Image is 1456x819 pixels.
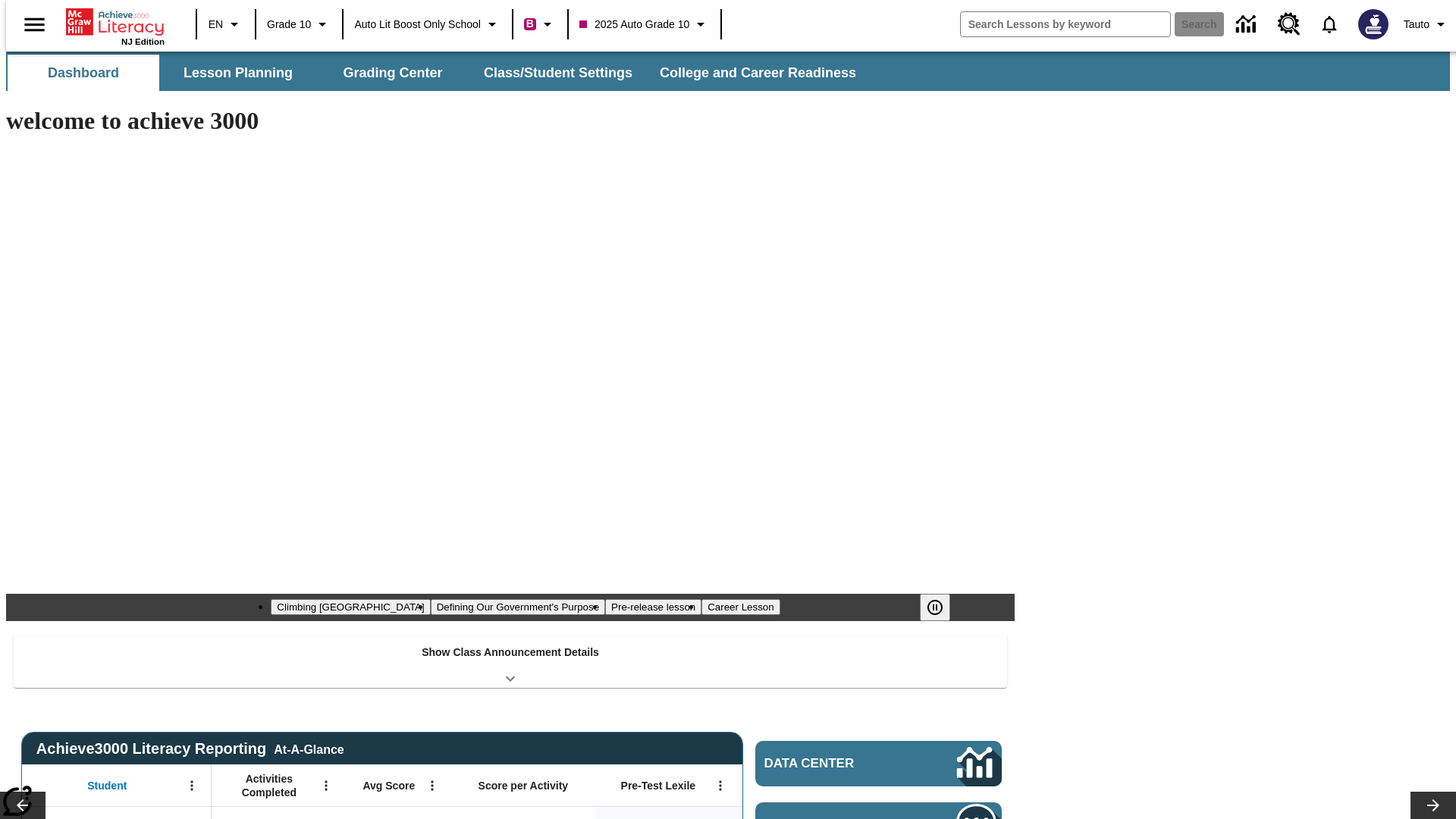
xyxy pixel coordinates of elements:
[605,599,701,615] button: Slide 3 Pre-release lesson
[261,11,337,38] button: Grade: Grade 10, Select a grade
[362,779,415,792] span: Avg Score
[354,17,481,33] span: Auto Lit Boost only School
[1310,5,1349,44] a: Notifications
[701,599,780,615] button: Slide 4 Career Lesson
[66,7,165,37] a: Home
[14,635,1007,688] div: Show Class Announcement Details
[87,779,127,792] span: Student
[621,779,696,792] span: Pre-Test Lexile
[472,55,645,91] button: Class/Student Settings
[1227,4,1269,45] a: Data Center
[162,55,314,91] button: Lesson Planning
[36,740,344,758] span: Achieve3000 Literacy Reporting
[6,107,1015,135] h1: welcome to achieve 3000
[579,17,689,33] span: 2025 Auto Grade 10
[518,11,563,38] button: Boost Class color is violet red. Change class color
[479,779,569,792] span: Score per Activity
[6,55,870,91] div: SubNavbar
[764,756,906,771] span: Data Center
[648,55,868,91] button: College and Career Readiness
[431,599,605,615] button: Slide 2 Defining Our Government's Purpose
[271,599,430,615] button: Slide 1 Climbing Mount Tai
[1398,11,1456,38] button: Profile/Settings
[920,594,965,621] div: Pause
[421,774,444,797] button: Open Menu
[202,11,250,38] button: Language: EN, Select a language
[8,55,159,91] button: Dashboard
[961,12,1170,36] input: search field
[12,2,57,47] button: Open side menu
[267,17,311,33] span: Grade 10
[121,37,165,46] span: NJ Edition
[6,52,1450,91] div: SubNavbar
[920,594,950,621] button: Pause
[1269,4,1310,45] a: Resource Center, Will open in new tab
[1349,5,1398,44] button: Select a new avatar
[180,774,203,797] button: Open Menu
[755,741,1002,786] a: Data Center
[1358,9,1389,39] img: Avatar
[219,772,319,799] span: Activities Completed
[66,5,165,46] div: Home
[422,645,599,661] p: Show Class Announcement Details
[1404,17,1429,33] span: Tauto
[573,11,716,38] button: Class: 2025 Auto Grade 10, Select your class
[709,774,732,797] button: Open Menu
[348,11,507,38] button: School: Auto Lit Boost only School, Select your school
[526,14,534,33] span: B
[1410,792,1456,819] button: Lesson carousel, Next
[209,17,223,33] span: EN
[315,774,337,797] button: Open Menu
[317,55,469,91] button: Grading Center
[274,740,344,757] div: At-A-Glance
